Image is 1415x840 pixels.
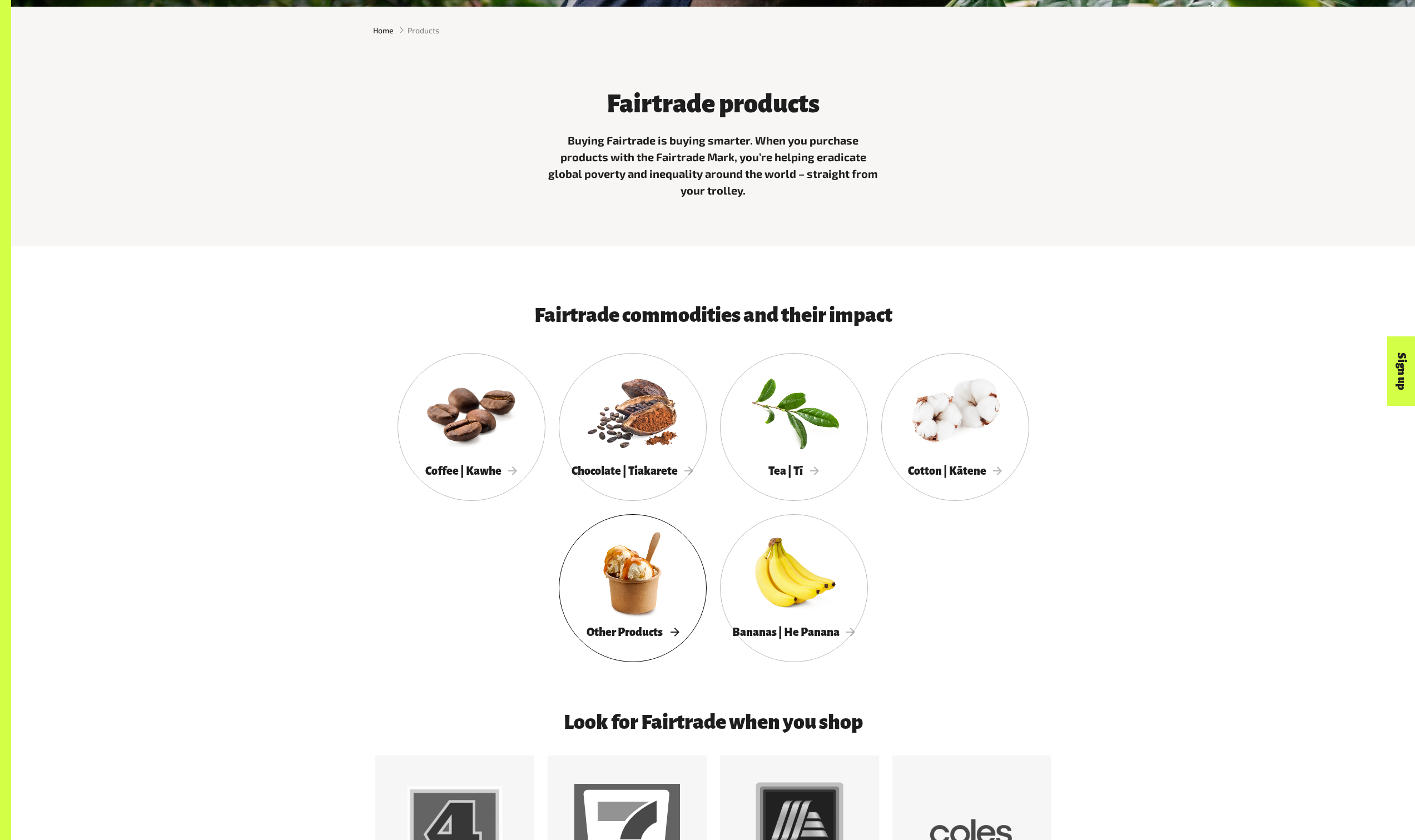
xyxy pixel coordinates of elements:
[547,132,880,198] p: Buying Fairtrade is buying smarter. When you purchase products with the Fairtrade Mark, you’re he...
[559,514,707,662] a: Other Products
[398,353,545,501] a: Coffee | Kawhe
[881,353,1029,501] a: Cotton | Kātene
[768,465,819,477] span: Tea | Tī
[908,465,1002,477] span: Cotton | Kātene
[408,24,439,36] span: Products
[559,353,707,501] a: Chocolate | Tiakarete
[431,711,996,733] h3: Look for Fairtrade when you shop
[732,626,856,638] span: Bananas | He Panana
[720,353,868,501] a: Tea | Tī
[373,24,394,36] a: Home
[547,90,880,118] h3: Fairtrade products
[587,626,679,638] span: Other Products
[572,465,694,477] span: Chocolate | Tiakarete
[431,304,996,326] h3: Fairtrade commodities and their impact
[720,514,868,662] a: Bananas | He Panana
[425,465,518,477] span: Coffee | Kawhe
